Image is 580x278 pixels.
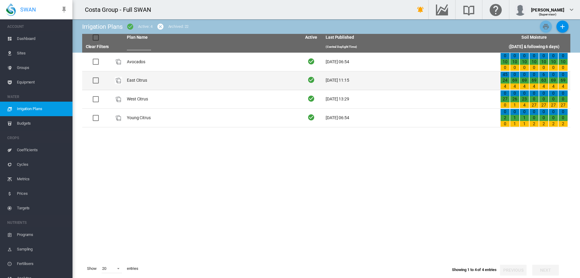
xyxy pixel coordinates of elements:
[520,90,529,96] div: 0
[520,109,529,115] div: 0
[530,102,539,108] div: 27
[501,102,510,108] div: 0
[568,6,575,13] md-icon: icon-chevron-down
[530,59,539,65] div: 10
[520,59,529,65] div: 10
[559,102,568,108] div: 27
[498,34,570,41] th: Soil Moisture
[60,6,68,13] md-icon: icon-pin
[323,34,498,41] th: Last Published
[530,109,539,115] div: 0
[17,157,68,172] span: Cycles
[510,115,519,121] div: 1
[102,266,106,271] div: 20
[299,34,323,41] th: Active
[520,53,529,59] div: 0
[20,6,36,13] span: SWAN
[530,53,539,59] div: 0
[514,4,526,16] img: profile.jpg
[488,6,503,13] md-icon: Click here for help
[124,263,141,274] span: entries
[539,13,557,16] span: (Supervisor)
[531,5,564,11] div: [PERSON_NAME]
[549,109,558,115] div: 0
[559,72,568,78] div: 0
[323,71,498,90] td: [DATE] 11:15
[17,143,68,157] span: Coefficients
[414,4,427,16] button: icon-bell-ring
[549,72,558,78] div: 0
[549,83,558,90] div: 4
[17,227,68,242] span: Programs
[501,59,510,65] div: 10
[542,23,549,30] md-icon: icon-printer
[323,41,498,53] th: (Central Daylight Time)
[510,121,519,127] div: 1
[115,96,122,103] div: Plan Id: 21984
[530,121,539,127] div: 2
[498,53,570,71] td: 0 10 0 0 10 0 0 10 0 0 10 0 0 10 0 0 10 0 0 10 0
[501,83,510,90] div: 4
[510,77,519,83] div: 69
[124,109,299,127] td: Young Citrus
[17,46,68,61] span: Sites
[549,59,558,65] div: 10
[549,115,558,121] div: 0
[168,24,189,29] div: Archived: 22
[115,58,122,65] div: Plan Id: 21756
[115,58,122,65] img: product-image-placeholder.png
[520,72,529,78] div: 0
[539,65,548,71] div: 0
[549,90,558,96] div: 0
[559,115,568,121] div: 0
[530,72,539,78] div: 0
[530,115,539,121] div: 0
[17,257,68,271] span: Fertilisers
[539,121,548,127] div: 2
[520,65,529,71] div: 0
[510,90,519,96] div: 0
[82,22,122,31] div: Irrigation Plans
[452,267,497,272] span: Showing 1 to 4 of 4 entries
[530,83,539,90] div: 4
[559,121,568,127] div: 2
[539,90,548,96] div: 0
[501,90,510,96] div: 0
[559,83,568,90] div: 4
[510,96,519,102] div: 26
[157,23,164,30] md-icon: icon-cancel
[520,83,529,90] div: 4
[539,96,548,102] div: 0
[501,109,510,115] div: 0
[559,23,566,30] md-icon: icon-plus
[501,77,510,83] div: 24
[510,72,519,78] div: 0
[520,121,529,127] div: 1
[7,218,68,227] span: NUTRIENTS
[559,77,568,83] div: 69
[510,109,519,115] div: 0
[520,77,529,83] div: 69
[435,6,449,13] md-icon: Go to the Data Hub
[124,53,299,71] td: Avocados
[17,61,68,75] span: Groups
[127,23,134,30] md-icon: icon-checkbox-marked-circle
[559,65,568,71] div: 0
[549,102,558,108] div: 27
[549,65,558,71] div: 0
[498,71,570,90] td: 45 24 4 0 69 4 0 69 4 0 69 4 6 63 4 0 69 4 0 69 4
[559,59,568,65] div: 10
[498,41,570,53] th: ([DATE] & following 6 days)
[7,22,68,31] span: ACCOUNT
[510,83,519,90] div: 4
[498,90,570,109] td: 0 27 0 0 26 1 0 23 4 0 0 27 0 0 27 0 0 27 0 0 27
[124,71,299,90] td: East Citrus
[7,133,68,143] span: CROPS
[417,6,424,13] md-icon: icon-bell-ring
[510,53,519,59] div: 0
[501,121,510,127] div: 0
[539,53,548,59] div: 0
[17,172,68,186] span: Metrics
[501,115,510,121] div: 2
[549,53,558,59] div: 0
